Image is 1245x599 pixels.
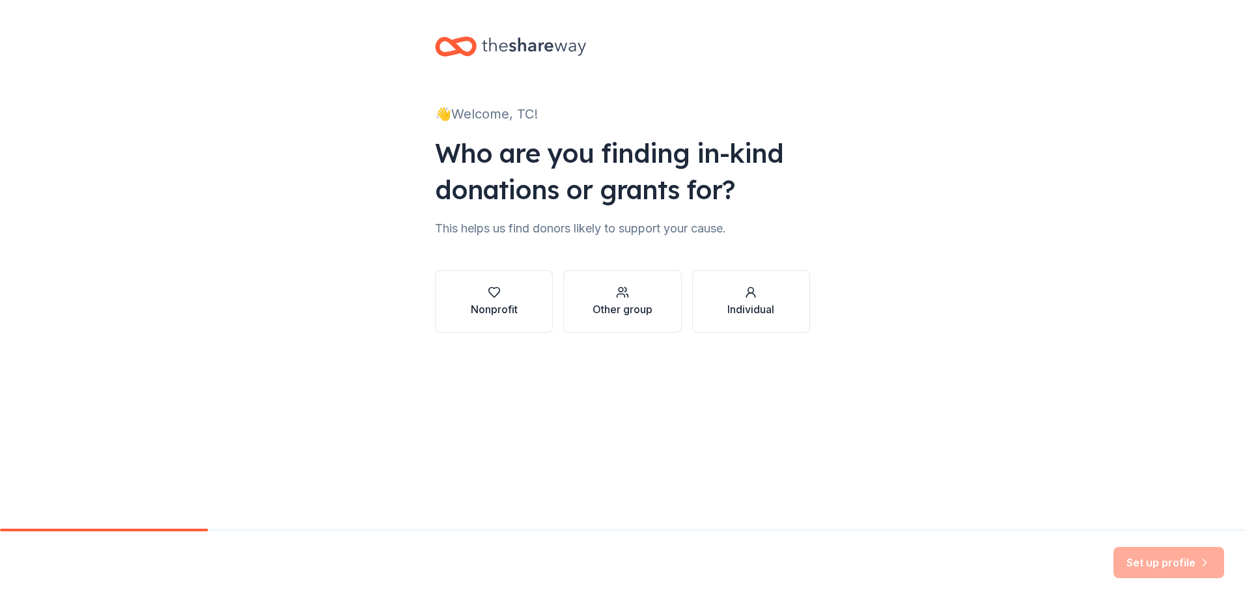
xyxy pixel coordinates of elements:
div: Who are you finding in-kind donations or grants for? [435,135,810,208]
button: Other group [563,270,681,333]
button: Individual [692,270,810,333]
div: Individual [727,301,774,317]
div: This helps us find donors likely to support your cause. [435,218,810,239]
div: 👋 Welcome, TC! [435,104,810,124]
div: Other group [593,301,652,317]
div: Nonprofit [471,301,518,317]
button: Nonprofit [435,270,553,333]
